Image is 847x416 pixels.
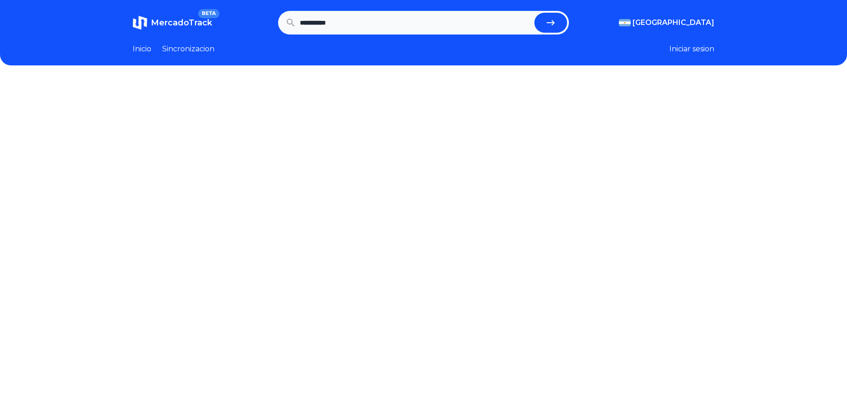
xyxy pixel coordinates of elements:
[633,17,714,28] span: [GEOGRAPHIC_DATA]
[669,44,714,54] button: Iniciar sesion
[198,9,219,18] span: BETA
[151,18,212,28] span: MercadoTrack
[619,17,714,28] button: [GEOGRAPHIC_DATA]
[133,44,151,54] a: Inicio
[619,19,631,26] img: Argentina
[133,15,147,30] img: MercadoTrack
[133,15,212,30] a: MercadoTrackBETA
[162,44,214,54] a: Sincronizacion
